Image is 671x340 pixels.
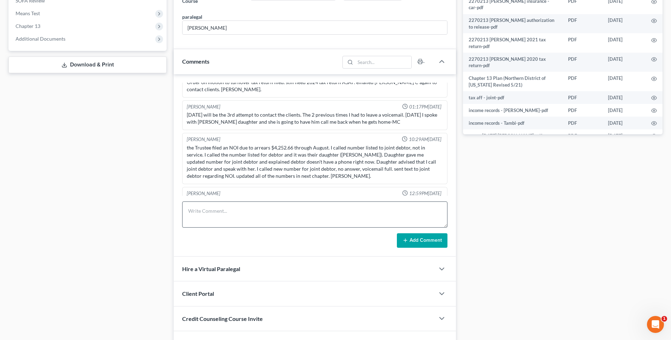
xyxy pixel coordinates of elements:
[187,144,443,180] div: the Trustee filed an NOI due to arrears $4,252.66 through August. I called number listed to joint...
[602,129,646,142] td: [DATE]
[562,53,602,72] td: PDF
[182,58,209,65] span: Comments
[647,316,664,333] iframe: Intercom live chat
[463,33,562,53] td: 2270213 [PERSON_NAME] 2021 tax return-pdf
[562,104,602,117] td: PDF
[463,14,562,34] td: 2270213 [PERSON_NAME] authorization to release-pdf
[562,72,602,91] td: PDF
[187,104,220,110] div: [PERSON_NAME]
[562,33,602,53] td: PDF
[182,13,202,20] div: paralegal
[409,136,441,143] span: 10:29AM[DATE]
[602,33,646,53] td: [DATE]
[602,104,646,117] td: [DATE]
[602,53,646,72] td: [DATE]
[562,91,602,104] td: PDF
[562,117,602,129] td: PDF
[562,129,602,142] td: PDF
[355,56,411,68] input: Search...
[187,190,220,197] div: [PERSON_NAME]
[182,265,240,272] span: Hire a Virtual Paralegal
[409,104,441,110] span: 01:17PM[DATE]
[463,91,562,104] td: tax aff - joint-pdf
[409,190,441,197] span: 12:59PM[DATE]
[661,316,667,322] span: 1
[463,53,562,72] td: 2270213 [PERSON_NAME] 2020 tax return-pdf
[463,72,562,91] td: Chapter 13 Plan (Northern District of [US_STATE] Revised 5/21)
[182,315,263,322] span: Credit Counseling Course Invite
[187,136,220,143] div: [PERSON_NAME]
[8,57,167,73] a: Download & Print
[602,14,646,34] td: [DATE]
[463,129,562,142] td: cccert [DATE] [PERSON_NAME]-pdf
[602,72,646,91] td: [DATE]
[602,91,646,104] td: [DATE]
[187,79,443,93] div: Order on motion to turnover tax return filed. still need 2024 tax return ASAP. emailed [PERSON_NA...
[463,104,562,117] td: income records - [PERSON_NAME]-pdf
[463,117,562,129] td: income records - Tambi-pdf
[16,10,40,16] span: Means Test
[602,117,646,129] td: [DATE]
[562,14,602,34] td: PDF
[16,36,65,42] span: Additional Documents
[182,290,214,297] span: Client Portal
[187,111,443,125] div: [DATE] will be the 3rd attempt to contact the clients. The 2 previous times I had to leave a voic...
[16,23,40,29] span: Chapter 13
[183,21,447,34] input: --
[397,233,447,248] button: Add Comment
